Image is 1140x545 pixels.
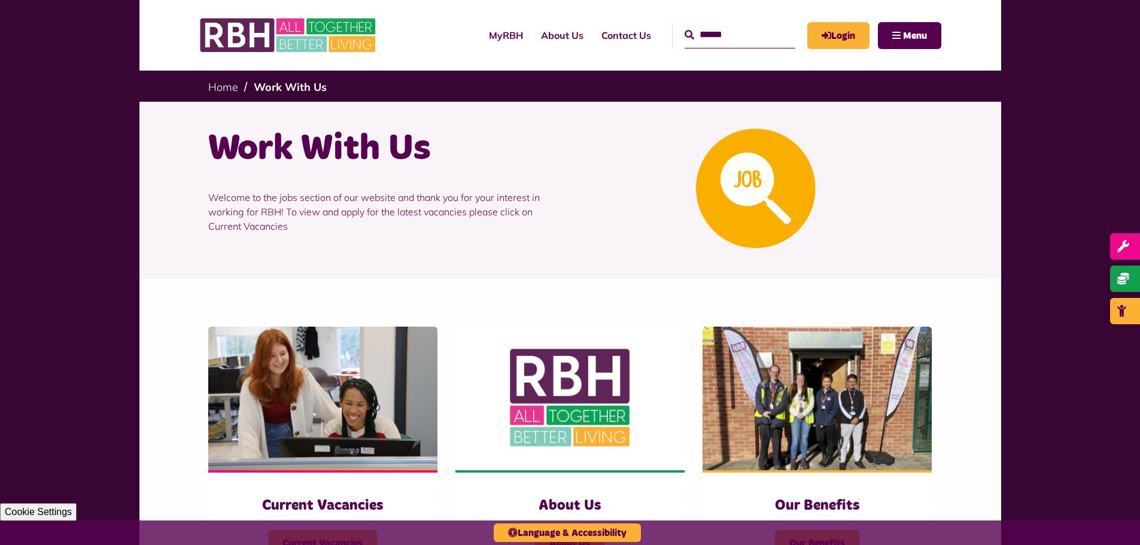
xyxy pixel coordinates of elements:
[208,126,561,172] h1: Work With Us
[208,172,561,251] p: Welcome to the jobs section of our website and thank you for your interest in working for RBH! To...
[807,22,870,49] a: MyRBH
[208,327,437,470] img: IMG 1470
[480,19,532,51] a: MyRBH
[703,327,932,470] img: Dropinfreehold2
[903,31,927,41] span: Menu
[532,19,592,51] a: About Us
[494,523,641,542] button: Language & Accessibility
[592,19,660,51] a: Contact Us
[1086,491,1140,545] iframe: Netcall Web Assistant for live chat
[696,129,816,248] img: Looking For A Job
[726,497,908,515] h3: Our Benefits
[878,22,941,49] button: Navigation
[254,80,327,94] a: Work With Us
[232,497,414,515] h3: Current Vacancies
[455,327,685,470] img: RBH Logo Social Media 480X360 (1)
[208,80,238,94] a: Home
[479,497,661,515] h3: About Us
[199,12,379,59] img: RBH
